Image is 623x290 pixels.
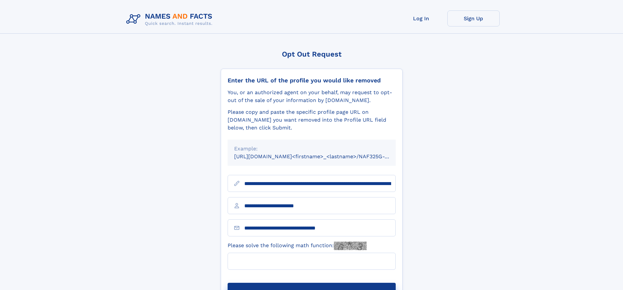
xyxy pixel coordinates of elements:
a: Log In [395,10,447,26]
div: Example: [234,145,389,153]
div: You, or an authorized agent on your behalf, may request to opt-out of the sale of your informatio... [228,89,396,104]
label: Please solve the following math function: [228,242,367,250]
div: Enter the URL of the profile you would like removed [228,77,396,84]
div: Please copy and paste the specific profile page URL on [DOMAIN_NAME] you want removed into the Pr... [228,108,396,132]
small: [URL][DOMAIN_NAME]<firstname>_<lastname>/NAF325G-xxxxxxxx [234,153,408,160]
a: Sign Up [447,10,500,26]
img: Logo Names and Facts [124,10,218,28]
div: Opt Out Request [221,50,403,58]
